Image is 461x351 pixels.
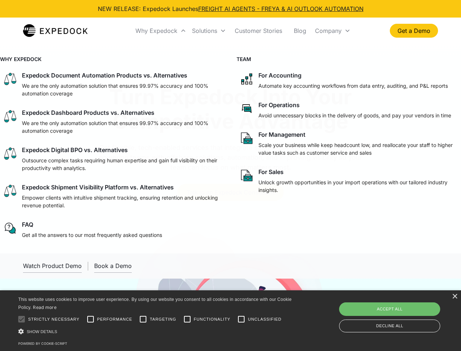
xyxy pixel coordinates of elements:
div: Solutions [189,18,229,43]
span: Targeting [150,316,176,322]
img: scale icon [3,184,18,198]
div: Why Expedock [135,27,177,34]
p: Avoid unnecessary blocks in the delivery of goods, and pay your vendors in time [258,112,451,119]
img: paper and bag icon [239,168,254,183]
div: NEW RELEASE: Expedock Launches [98,4,364,13]
div: FAQ [22,221,33,228]
p: Outsource complex tasks requiring human expertise and gain full visibility on their productivity ... [22,156,222,172]
div: Watch Product Demo [23,262,82,269]
a: open lightbox [23,259,82,273]
a: Powered by cookie-script [18,341,67,346]
div: Book a Demo [94,262,132,269]
a: home [23,23,88,38]
p: Get all the answers to our most frequently asked questions [22,231,162,239]
img: paper and bag icon [239,131,254,146]
p: Scale your business while keep headcount low, and reallocate your staff to higher value tasks suc... [258,141,458,156]
div: Expedock Shipment Visibility Platform vs. Alternatives [22,184,174,191]
a: Customer Stories [229,18,288,43]
div: For Management [258,131,306,138]
img: network like icon [239,72,254,86]
p: Unlock growth opportunities in your import operations with our tailored industry insights. [258,178,458,194]
div: Expedock Dashboard Products vs. Alternatives [22,109,154,116]
img: regular chat bubble icon [3,221,18,235]
img: scale icon [3,72,18,86]
p: We are the only automation solution that ensures 99.97% accuracy and 100% automation coverage [22,119,222,135]
p: Automate key accounting workflows from data entry, auditing, and P&L reports [258,82,448,90]
a: Get a Demo [390,24,438,38]
div: Expedock Document Automation Products vs. Alternatives [22,72,187,79]
a: Blog [288,18,312,43]
a: FREIGHT AI AGENTS - FREYA & AI OUTLOOK AUTOMATION [198,5,364,12]
a: Book a Demo [94,259,132,273]
p: Empower clients with intuitive shipment tracking, ensuring retention and unlocking revenue potent... [22,194,222,209]
img: rectangular chat bubble icon [239,101,254,116]
span: Unclassified [248,316,281,322]
span: Strictly necessary [28,316,80,322]
div: For Operations [258,101,300,109]
span: Performance [97,316,132,322]
img: Expedock Logo [23,23,88,38]
div: Expedock Digital BPO vs. Alternatives [22,146,128,154]
img: scale icon [3,109,18,124]
img: scale icon [3,146,18,161]
div: Solutions [192,27,217,34]
p: We are the only automation solution that ensures 99.97% accuracy and 100% automation coverage [22,82,222,97]
div: Why Expedock [132,18,189,43]
iframe: Chat Widget [339,272,461,351]
div: Company [315,27,342,34]
div: For Sales [258,168,284,175]
a: Read more [33,305,57,310]
span: This website uses cookies to improve user experience. By using our website you consent to all coo... [18,297,292,310]
div: Company [312,18,353,43]
span: Functionality [194,316,230,322]
div: For Accounting [258,72,301,79]
div: Show details [18,328,294,335]
span: Show details [27,329,57,334]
